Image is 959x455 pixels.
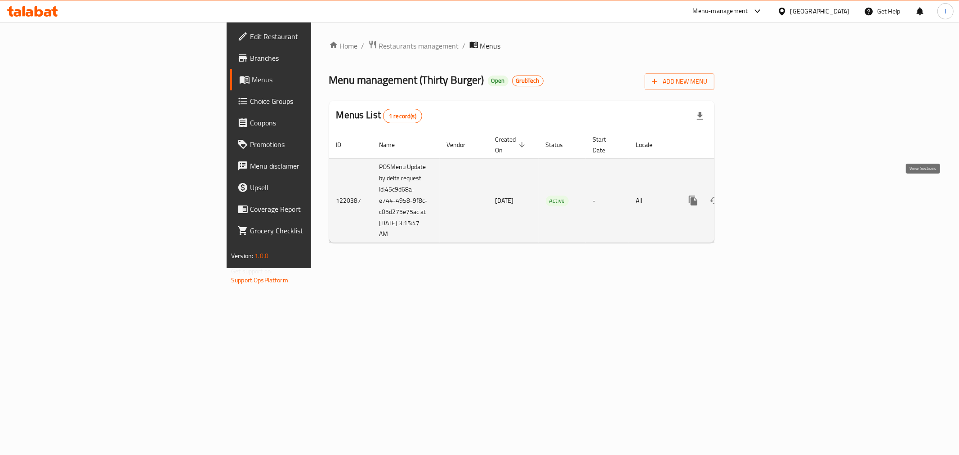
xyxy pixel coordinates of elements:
span: Restaurants management [379,40,459,51]
span: Active [546,196,569,206]
a: Support.OpsPlatform [231,274,288,286]
button: more [682,190,704,211]
li: / [463,40,466,51]
span: Status [546,139,575,150]
a: Upsell [230,177,387,198]
a: Coupons [230,112,387,134]
span: Locale [636,139,665,150]
span: Created On [495,134,528,156]
a: Menus [230,69,387,90]
table: enhanced table [329,131,776,243]
span: Menus [252,74,379,85]
div: Total records count [383,109,422,123]
span: Open [488,77,508,85]
a: Choice Groups [230,90,387,112]
a: Restaurants management [368,40,459,52]
span: Get support on: [231,265,272,277]
span: Name [379,139,407,150]
h2: Menus List [336,108,422,123]
a: Branches [230,47,387,69]
span: Menus [480,40,501,51]
span: ID [336,139,353,150]
span: Coupons [250,117,379,128]
div: [GEOGRAPHIC_DATA] [790,6,850,16]
span: Start Date [593,134,618,156]
span: Vendor [447,139,477,150]
a: Grocery Checklist [230,220,387,241]
span: Grocery Checklist [250,225,379,236]
div: Menu-management [693,6,748,17]
span: GrubTech [513,77,543,85]
span: Menu management ( Thirty Burger ) [329,70,484,90]
span: Branches [250,53,379,63]
span: Upsell [250,182,379,193]
span: [DATE] [495,195,514,206]
td: - [586,158,629,243]
a: Coverage Report [230,198,387,220]
span: I [945,6,946,16]
button: Change Status [704,190,726,211]
a: Edit Restaurant [230,26,387,47]
span: Add New Menu [652,76,707,87]
div: Open [488,76,508,86]
span: 1 record(s) [384,112,422,120]
span: Menu disclaimer [250,161,379,171]
div: Export file [689,105,711,127]
a: Promotions [230,134,387,155]
span: Version: [231,250,253,262]
th: Actions [675,131,776,159]
nav: breadcrumb [329,40,714,52]
span: Promotions [250,139,379,150]
span: Choice Groups [250,96,379,107]
span: Edit Restaurant [250,31,379,42]
td: POSMenu Update by delta request Id:45c9d68a-e744-4958-9f8c-c05d275e75ac at [DATE] 3:15:47 AM [372,158,440,243]
a: Menu disclaimer [230,155,387,177]
span: 1.0.0 [254,250,268,262]
td: All [629,158,675,243]
span: Coverage Report [250,204,379,214]
button: Add New Menu [645,73,714,90]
